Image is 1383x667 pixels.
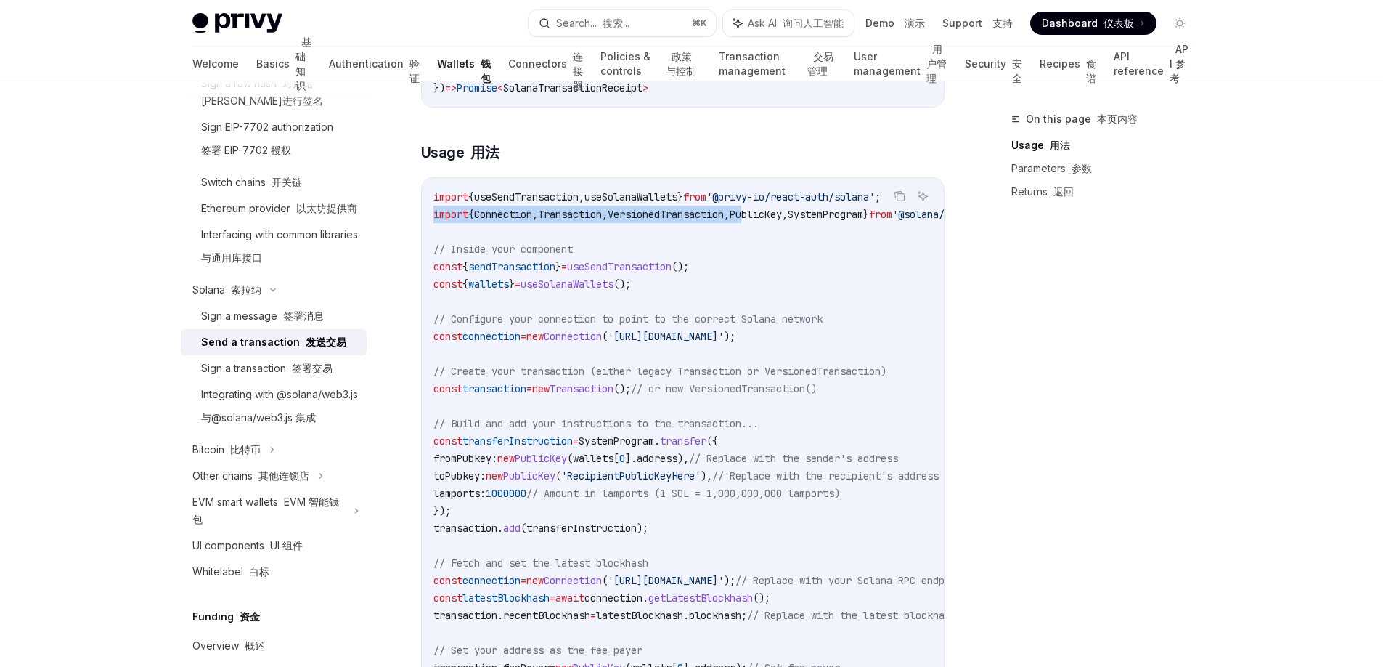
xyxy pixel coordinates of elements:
font: 演示 [905,17,925,29]
span: { [462,260,468,273]
span: toPubkey: [433,469,486,482]
span: const [433,330,462,343]
a: Ethereum provider 以太坊提供商 [181,195,367,222]
a: Authentication 验证 [329,47,420,81]
span: } [677,190,683,203]
span: connection [462,574,521,587]
span: new [526,574,544,587]
span: ( [602,330,608,343]
span: sendTransaction [468,260,555,273]
font: 比特币 [230,443,261,456]
span: } [509,278,515,291]
span: { [468,190,474,203]
font: API 参考 [1170,43,1188,84]
a: Connectors 连接器 [508,47,583,81]
font: 开关链 [272,176,302,188]
div: Send a transaction [201,333,346,351]
span: SolanaTransactionReceipt [503,81,642,94]
span: const [433,434,462,448]
span: (); [753,591,770,605]
span: import [433,208,468,221]
span: // Inside your component [433,243,573,256]
span: // Replace with your Solana RPC endpoint [735,574,968,587]
span: VersionedTransaction [608,208,724,221]
font: 概述 [245,639,265,652]
a: Sign a message 签署消息 [181,303,367,329]
span: = [550,591,555,605]
font: 交易管理 [807,50,833,77]
span: import [433,190,468,203]
span: { [468,208,474,221]
span: , [782,208,788,221]
font: 验证 [409,57,420,84]
span: '[URL][DOMAIN_NAME]' [608,330,724,343]
span: // Amount in lamports (1 SOL = 1,000,000,000 lamports) [526,487,840,500]
font: 发送交易 [306,336,346,348]
span: } [555,260,561,273]
span: SystemProgram [788,208,863,221]
span: } [863,208,869,221]
span: ); [724,574,735,587]
span: . [497,522,503,535]
a: Parameters 参数 [1011,157,1203,180]
span: const [433,591,462,605]
span: address [637,452,677,465]
span: ); [637,522,648,535]
span: ; [875,190,881,203]
span: = [561,260,567,273]
span: }) [433,81,445,94]
font: 食谱 [1086,57,1096,84]
div: Solana [192,281,261,299]
a: Integrating with @solana/web3.js与@solana/web3.js 集成 [181,381,367,437]
span: ( [521,522,526,535]
span: // Build and add your instructions to the transaction... [433,417,759,430]
a: Switch chains 开关链 [181,169,367,195]
div: Switch chains [201,174,302,191]
span: . [654,434,660,448]
div: Overview [192,637,265,655]
a: Usage 用法 [1011,134,1203,157]
span: ⌘ K [692,17,707,29]
div: Sign a message [201,307,324,325]
span: transaction [462,382,526,395]
span: , [602,208,608,221]
font: 索拉纳 [231,283,261,296]
span: latestBlockhash [596,609,683,622]
span: 1000000 [486,487,526,500]
a: API reference API 参考 [1114,47,1191,81]
span: { [462,278,468,291]
a: Wallets 钱包 [437,47,491,81]
a: Security 安全 [965,47,1022,81]
font: 白标 [249,565,269,578]
span: ( [567,452,573,465]
font: 其他连锁店 [258,469,309,482]
a: Support 支持 [942,16,1013,31]
font: 政策与控制 [666,50,696,77]
h5: Funding [192,608,260,626]
span: const [433,574,462,587]
span: transaction [433,522,497,535]
span: 0 [619,452,625,465]
span: = [590,609,596,622]
span: Transaction [538,208,602,221]
span: new [497,452,515,465]
span: Connection [544,330,602,343]
a: Whitelabel 白标 [181,559,367,585]
font: 用户管理 [926,43,947,84]
div: UI components [192,537,303,554]
font: 本页内容 [1097,113,1138,125]
a: Demo 演示 [865,16,925,31]
font: 询问人工智能 [783,17,844,29]
a: Transaction management 交易管理 [719,47,836,81]
span: Ask AI [748,16,844,31]
span: ; [741,609,747,622]
font: 用法 [470,144,499,161]
span: [ [613,452,619,465]
span: add [503,522,521,535]
div: Whitelabel [192,563,269,581]
font: 基础知识 [295,36,311,92]
a: Welcome [192,47,239,81]
span: PublicKey [515,452,567,465]
span: (); [672,260,689,273]
span: // Replace with the latest blockhash [747,609,956,622]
